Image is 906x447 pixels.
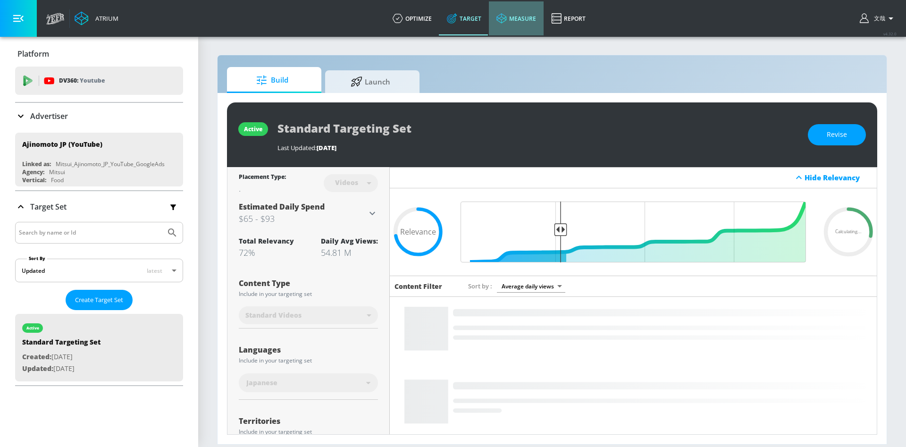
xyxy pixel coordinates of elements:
[22,352,51,361] span: Created:
[22,267,45,275] div: Updated
[246,378,277,388] span: Japanese
[15,133,183,186] div: Ajinomoto JP (YouTube)Linked as:Mitsui_Ajinomoto_JP_YouTube_GoogleAdsAgency:MitsuiVertical:Food
[22,140,102,149] div: Ajinomoto JP (YouTube)
[456,202,811,262] input: Final Threshold
[400,228,436,236] span: Relevance
[489,1,544,35] a: measure
[239,429,378,435] div: Include in your targeting set
[15,67,183,95] div: DV360: Youtube
[17,49,49,59] p: Platform
[245,311,302,320] span: Standard Videos
[15,191,183,222] div: Target Set
[317,143,336,152] span: [DATE]
[15,41,183,67] div: Platform
[244,125,262,133] div: active
[239,202,325,212] span: Estimated Daily Spend
[51,176,64,184] div: Food
[22,176,46,184] div: Vertical:
[26,326,39,330] div: active
[239,373,378,392] div: Japanese
[59,76,105,86] p: DV360:
[883,31,897,36] span: v 4.32.0
[544,1,593,35] a: Report
[277,143,798,152] div: Last Updated:
[22,364,53,373] span: Updated:
[15,310,183,385] nav: list of Target Set
[439,1,489,35] a: Target
[239,346,378,354] div: Languages
[321,247,378,258] div: 54.81 M
[835,229,862,234] span: Calculating...
[30,202,67,212] p: Target Set
[394,282,442,291] h6: Content Filter
[239,279,378,287] div: Content Type
[49,168,65,176] div: Mitsui
[75,295,123,305] span: Create Target Set
[239,358,378,363] div: Include in your targeting set
[22,351,101,363] p: [DATE]
[870,15,885,23] span: login as: fumiya.nakamura@mbk-digital.co.jp
[92,14,118,23] div: Atrium
[330,178,363,186] div: Videos
[30,111,68,121] p: Advertiser
[321,236,378,245] div: Daily Avg Views:
[239,236,294,245] div: Total Relevancy
[808,124,866,145] button: Revise
[860,13,897,24] button: 文哉
[22,363,101,375] p: [DATE]
[239,173,286,183] div: Placement Type:
[147,267,162,275] span: latest
[66,290,133,310] button: Create Target Set
[15,103,183,129] div: Advertiser
[15,314,183,381] div: activeStandard Targeting SetCreated:[DATE]Updated:[DATE]
[27,255,47,261] label: Sort By
[56,160,165,168] div: Mitsui_Ajinomoto_JP_YouTube_GoogleAds
[80,76,105,85] p: Youtube
[239,291,378,297] div: Include in your targeting set
[827,129,847,141] span: Revise
[239,247,294,258] div: 72%
[239,202,378,225] div: Estimated Daily Spend$65 - $93
[75,11,118,25] a: Atrium
[390,167,877,188] div: Hide Relevancy
[22,337,101,351] div: Standard Targeting Set
[335,70,406,93] span: Launch
[239,212,367,225] h3: $65 - $93
[239,417,378,425] div: Territories
[19,227,162,239] input: Search by name or Id
[468,282,492,290] span: Sort by
[236,69,308,92] span: Build
[805,173,872,182] div: Hide Relevancy
[22,168,44,176] div: Agency:
[22,160,51,168] div: Linked as:
[15,222,183,385] div: Target Set
[385,1,439,35] a: optimize
[497,280,565,293] div: Average daily views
